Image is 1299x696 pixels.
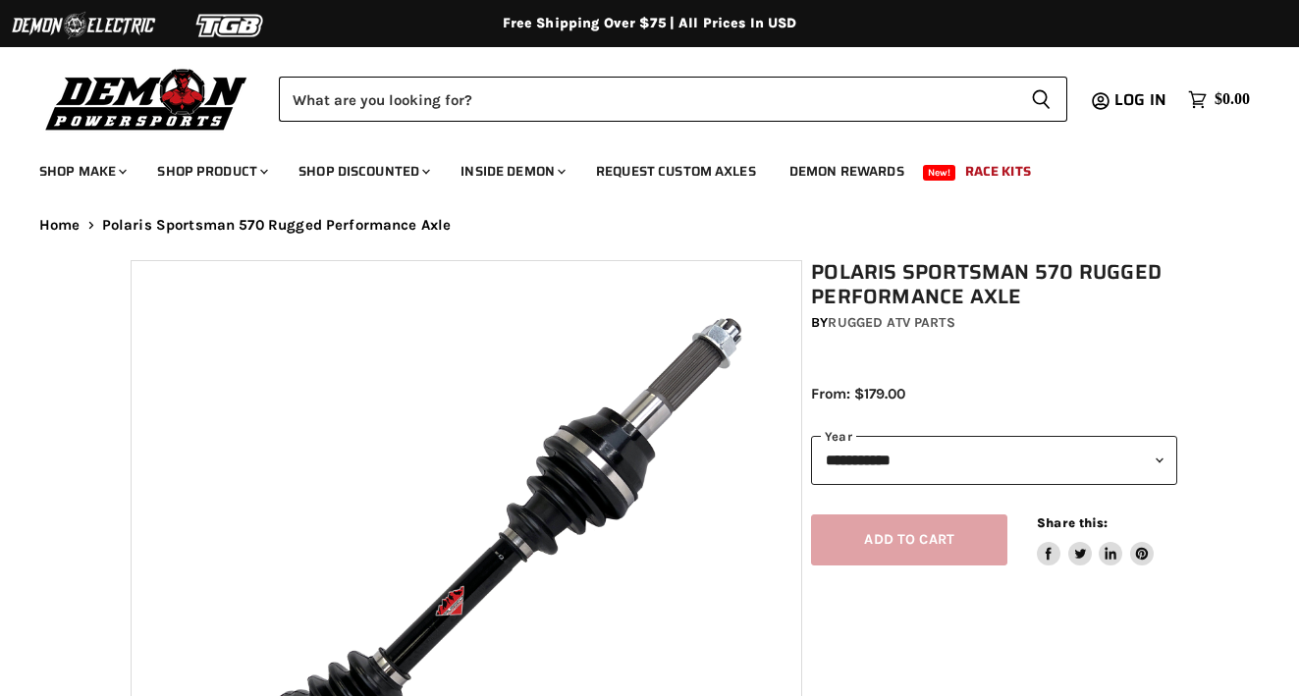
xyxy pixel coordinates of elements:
a: Race Kits [950,151,1046,191]
form: Product [279,77,1067,122]
a: Log in [1106,91,1178,109]
span: From: $179.00 [811,385,905,402]
a: Home [39,217,81,234]
a: Shop Discounted [284,151,442,191]
ul: Main menu [25,143,1245,191]
div: by [811,312,1177,334]
img: Demon Electric Logo 2 [10,7,157,44]
img: Demon Powersports [39,64,254,134]
span: New! [923,165,956,181]
a: Shop Product [142,151,280,191]
a: Demon Rewards [775,151,919,191]
a: $0.00 [1178,85,1260,114]
h1: Polaris Sportsman 570 Rugged Performance Axle [811,260,1177,309]
span: $0.00 [1215,90,1250,109]
a: Inside Demon [446,151,577,191]
button: Search [1015,77,1067,122]
select: year [811,436,1177,484]
a: Shop Make [25,151,138,191]
span: Log in [1114,87,1166,112]
span: Share this: [1037,515,1108,530]
aside: Share this: [1037,514,1154,566]
a: Request Custom Axles [581,151,771,191]
span: Polaris Sportsman 570 Rugged Performance Axle [102,217,452,234]
a: Rugged ATV Parts [828,314,954,331]
img: TGB Logo 2 [157,7,304,44]
input: Search [279,77,1015,122]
